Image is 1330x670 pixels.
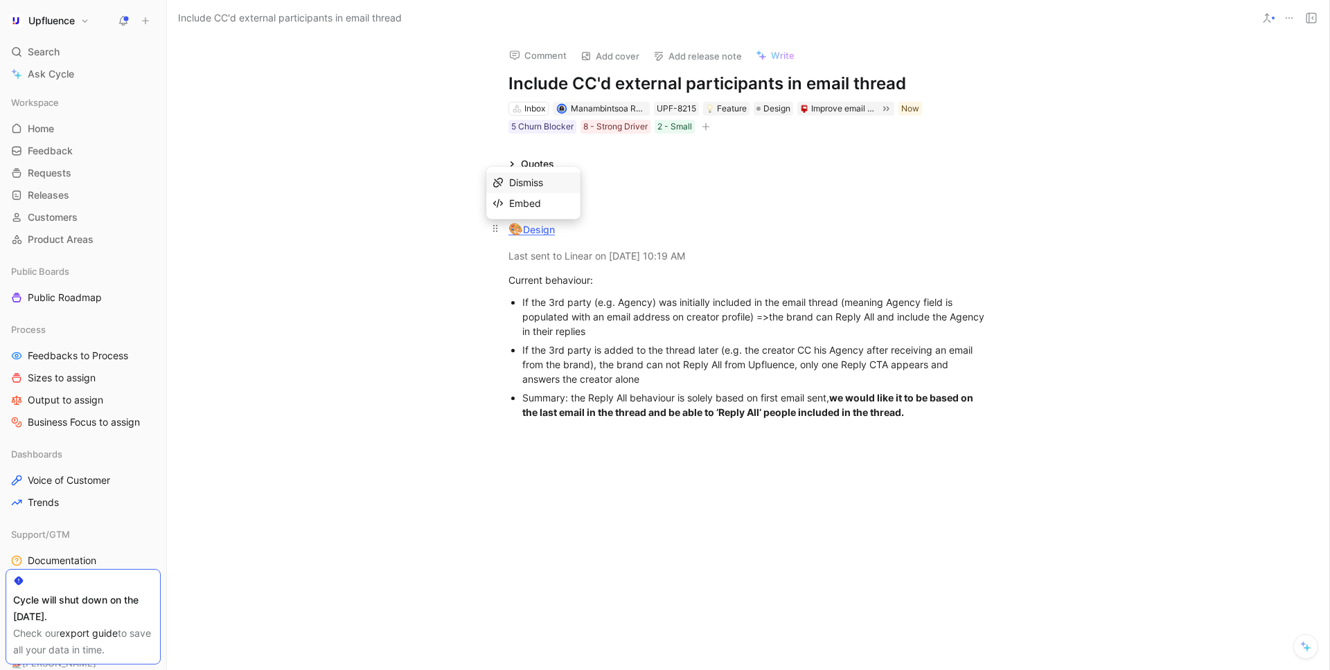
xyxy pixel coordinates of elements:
span: Workspace [11,96,59,109]
span: Design [763,102,790,116]
button: Add release note [647,46,748,66]
div: 💡Feature [703,102,750,116]
span: Search [28,44,60,60]
span: Dismiss [509,176,543,188]
mark: Last sent to Linear on [DATE] 10:19 AM [508,250,685,262]
span: Customers [28,210,78,224]
div: 8 - Strong Driver [583,120,648,134]
div: Quotes [521,156,554,172]
a: Sizes to assign [6,368,161,388]
a: Releases [6,185,161,206]
button: Write [750,46,801,65]
img: 📮 [800,105,808,113]
span: Write [771,49,795,62]
div: DashboardsVoice of CustomerTrends [6,444,161,513]
div: Summary: the Reply All behaviour is solely based on first email sent, [522,390,988,419]
a: export guide [60,627,118,639]
a: Feedbacks to Process [6,345,161,366]
a: Voice of Customer [6,470,161,491]
a: 🎨Design [508,224,555,235]
img: avatar [558,105,565,113]
span: Public Roadmap [28,291,102,305]
div: 2 - Small [657,120,692,134]
span: Releases [28,188,69,202]
div: Improve email cc in copy management [811,102,876,116]
a: Public Roadmap [6,287,161,308]
button: Add cover [574,46,646,66]
div: Workspace [6,92,161,113]
div: Quotes [503,156,560,172]
div: If the 3rd party (e.g. Agency) was initially included in the email thread (meaning Agency field i... [522,295,988,338]
div: Design [754,102,793,116]
button: Comment [503,46,573,65]
h1: Upfluence [28,15,75,27]
span: Output to assign [28,393,103,407]
div: Inbox [524,102,545,116]
span: Documentation [28,554,96,568]
span: Public Boards [11,264,69,278]
div: UPF-8215 [657,102,696,116]
span: Feedbacks to Process [28,349,128,363]
a: Output to assign [6,390,161,410]
div: Search [6,42,161,62]
div: Process [6,319,161,340]
div: Current behaviour: [508,273,988,287]
div: 5 Churn Blocker [511,120,574,134]
a: Requests [6,163,161,183]
div: Check our to save all your data in time. [13,625,153,658]
button: UpfluenceUpfluence [6,11,93,30]
div: Now [901,102,919,116]
h1: Include CC'd external participants in email thread [508,73,988,95]
span: Voice of Customer [28,473,110,487]
span: Dashboards [11,447,62,461]
span: Include CC'd external participants in email thread [178,10,402,26]
span: Trends [28,496,59,509]
img: 💡 [706,105,714,113]
div: Feature [706,102,747,116]
span: Process [11,323,46,336]
span: Manambintsoa RABETRANO [571,103,681,114]
span: Embed [509,197,541,209]
a: Feedback [6,141,161,161]
a: Trends [6,492,161,513]
div: Support/GTMDocumentationGo-to-MarketFeedback from support [6,524,161,615]
span: Requests [28,166,71,180]
span: Sizes to assign [28,371,96,385]
span: Ask Cycle [28,66,74,82]
div: ProcessFeedbacks to ProcessSizes to assignOutput to assignBusiness Focus to assign [6,319,161,433]
a: Customers [6,207,161,228]
div: Cycle will shut down on the [DATE]. [13,592,153,625]
span: Home [28,122,54,136]
a: Ask Cycle [6,64,161,84]
span: 🎨 [508,222,523,236]
a: Home [6,118,161,139]
span: Feedback [28,144,73,158]
div: Support/GTM [6,524,161,545]
div: Dashboards [6,444,161,464]
span: Support/GTM [11,527,70,541]
strong: we would like it to be based on the last email in the thread and be able to ‘Reply All‘ people in... [522,392,975,418]
img: Upfluence [9,14,23,28]
div: Public Boards [6,261,161,282]
a: Business Focus to assign [6,412,161,433]
a: Documentation [6,550,161,571]
div: Public BoardsPublic Roadmap [6,261,161,308]
span: Product Areas [28,233,94,246]
a: Product Areas [6,229,161,250]
div: If the 3rd party is added to the thread later (e.g. the creator CC his Agency after receiving an ... [522,343,988,386]
span: Business Focus to assign [28,415,140,429]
